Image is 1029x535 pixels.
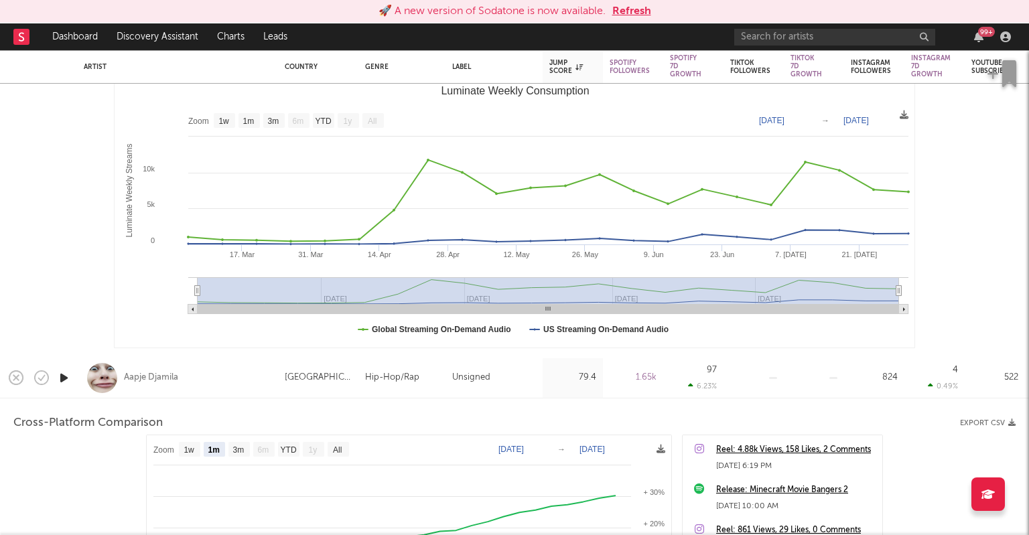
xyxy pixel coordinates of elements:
div: 1.65k [610,370,657,386]
div: Genre [365,63,432,71]
a: Charts [208,23,254,50]
text: All [368,117,376,126]
div: [GEOGRAPHIC_DATA] [285,370,352,386]
div: [DATE] 10:00 AM [716,498,876,514]
button: Filter by Spotify Followers [657,60,670,74]
div: 4 [953,366,958,374]
text: → [821,116,829,125]
text: 23. Jun [710,250,734,258]
text: [DATE] [759,116,784,125]
text: 26. May [571,250,598,258]
text: → [557,445,565,454]
text: [DATE] [843,116,869,125]
text: Zoom [188,117,209,126]
text: 3m [267,117,279,126]
button: Refresh [612,3,651,19]
button: Filter by Instagram 7D Growth [957,60,971,73]
div: 824 [851,370,898,386]
div: 79.4 [549,370,596,386]
svg: Luminate Weekly Consumption [115,80,915,348]
text: 17. Mar [229,250,255,258]
a: Dashboard [43,23,107,50]
text: 10k [143,165,155,173]
div: Hip-Hop/Rap [365,370,419,386]
div: YouTube Subscribers [971,59,1016,75]
button: Export CSV [960,419,1016,427]
div: Instagram Followers [851,59,891,75]
span: Cross-Platform Comparison [13,415,163,431]
input: Search for artists [734,29,935,46]
text: 1y [309,445,318,454]
a: Reel: 4.88k Views, 158 Likes, 2 Comments [716,442,876,458]
div: Label [452,63,529,71]
div: 0.49 % [928,382,958,390]
div: Jump Score [549,59,583,75]
button: Filter by Spotify 7D Growth [708,60,722,73]
a: Discovery Assistant [107,23,208,50]
text: 0 [150,236,154,244]
div: Unsigned [452,370,490,386]
text: US Streaming On-Demand Audio [543,325,669,334]
text: 12. May [503,250,530,258]
div: [DATE] 6:19 PM [716,458,876,474]
a: Release: Minecraft Movie Bangers 2 [716,482,876,498]
text: [DATE] [498,445,524,454]
text: 6m [258,445,269,454]
button: Filter by Tiktok Followers [777,60,791,74]
text: [DATE] [579,445,605,454]
text: 3m [233,445,245,454]
div: Spotify Followers [610,59,650,75]
div: Spotify 7D Growth [670,54,701,78]
button: Filter by Instagram Followers [898,60,911,74]
div: 99 + [978,27,995,37]
text: 9. Jun [643,250,663,258]
text: 7. [DATE] [775,250,807,258]
text: + 30% [644,488,665,496]
text: 21. [DATE] [841,250,877,258]
div: 522 [971,370,1018,386]
text: 1m [208,445,220,454]
text: + 20% [644,520,665,528]
text: YTD [281,445,297,454]
text: 1y [343,117,352,126]
button: Filter by Jump Score [590,60,603,74]
a: Aapje Djamila [124,372,178,384]
text: 14. Apr [367,250,391,258]
div: 🚀 A new version of Sodatone is now available. [379,3,606,19]
text: 28. Apr [436,250,460,258]
text: 5k [147,200,155,208]
div: 97 [707,366,717,374]
text: YTD [315,117,331,126]
div: Country [285,63,345,71]
text: Luminate Weekly Consumption [441,85,589,96]
div: Tiktok 7D Growth [791,54,822,78]
text: All [333,445,342,454]
text: Global Streaming On-Demand Audio [372,325,511,334]
text: Luminate Weekly Streams [125,144,134,238]
text: 1w [184,445,194,454]
text: 1m [243,117,254,126]
div: Tiktok Followers [730,59,770,75]
div: Artist [84,63,265,71]
text: 31. Mar [298,250,324,258]
button: 99+ [974,31,983,42]
a: Leads [254,23,297,50]
div: Instagram 7D Growth [911,54,951,78]
text: 6m [292,117,303,126]
button: Filter by Tiktok 7D Growth [829,60,842,73]
text: Zoom [153,445,174,454]
div: 6.23 % [688,382,717,390]
text: 1w [218,117,229,126]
